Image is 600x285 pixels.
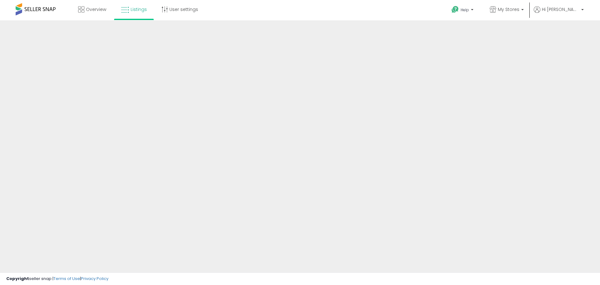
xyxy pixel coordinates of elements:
[53,276,80,282] a: Terms of Use
[447,1,480,20] a: Help
[461,7,469,13] span: Help
[81,276,108,282] a: Privacy Policy
[131,6,147,13] span: Listings
[534,6,584,20] a: Hi [PERSON_NAME]
[542,6,579,13] span: Hi [PERSON_NAME]
[6,276,108,282] div: seller snap | |
[498,6,519,13] span: My Stores
[451,6,459,13] i: Get Help
[86,6,106,13] span: Overview
[6,276,29,282] strong: Copyright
